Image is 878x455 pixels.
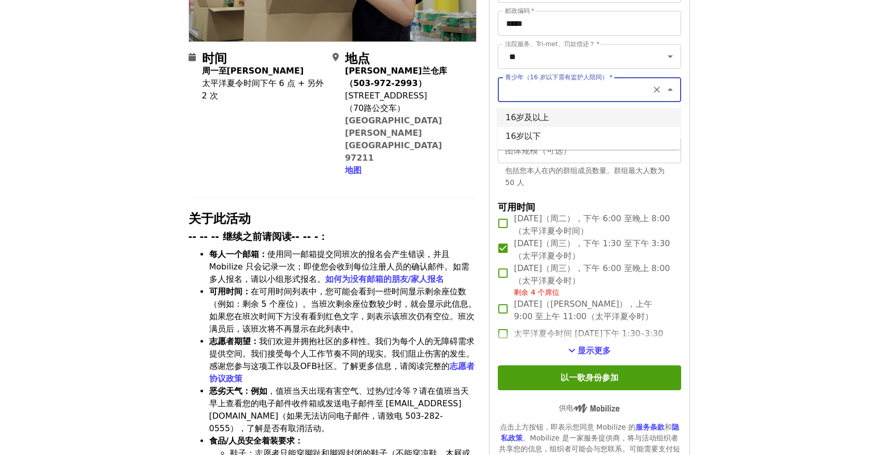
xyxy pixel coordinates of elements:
font: （70路公交车） [345,103,405,113]
i: 日历图标 [189,52,196,62]
i: 地图标记 alt 图标 [333,52,339,62]
font: [DATE]（周三），下午 1:30 至下午 3:30（太平洋夏令时） [514,238,670,261]
a: [GEOGRAPHIC_DATA][PERSON_NAME][GEOGRAPHIC_DATA] 97211 [345,116,442,163]
font: 每人一个邮箱： [209,249,267,259]
font: [PERSON_NAME]兰仓库（503-972-2993） [345,66,447,88]
font: 供电 [559,404,573,412]
font: [DATE]（周三），下午 6:00 至晚上 8:00（太平洋夏令时） [514,263,670,286]
input: 邮政编码 [498,11,681,36]
a: 如何为没有邮箱的朋友/家人报名 [325,274,444,284]
button: 查看更多时段 [568,345,611,357]
font: 食品/人员安全着装要求： [209,436,304,446]
font: 志愿者期望： [209,336,259,346]
font: 16岁以下 [506,131,541,141]
font: [DATE]（[PERSON_NAME]），上午 9:00 至上午 11:00（太平洋夏令时） [514,299,653,321]
button: Open [663,49,678,64]
font: 可用时间 [498,200,535,213]
font: 周一至[PERSON_NAME] [202,66,304,76]
font: 剩余 4 个席位 [514,288,559,296]
font: 法院服务、Tri-met、罚款偿还？ [505,40,595,48]
font: 在可用时间列表中，您可能会看到一些时间显示剩余座位数（例如：剩余 5 个座位​​）。当班次剩余座位数较少时，就会显示此信息。如果您在班次时间下方没有看到红色文字，则表示该班次仍有空位。班次满员后... [209,287,477,334]
font: 时间 [202,48,227,66]
font: 点击上方按钮，即表示您同意 Mobilize 的 [500,423,636,431]
font: 我们欢迎并拥抱社区的多样性。我们为每个人的无障碍需求提供空间。我们接受每个人工作节奏不同的现实。我们阻止伤害的发生。感谢您参与这项工作以及OFB社区。了解更多信息，请阅读完整的 [209,336,474,371]
a: 服务条款 [636,423,665,431]
font: 包括您本人在内的群组成员数量。群组最大人数为 50 人 [505,166,665,187]
font: 关于此活动 [189,208,251,226]
font: 使用同一邮箱提交同班次的报名会产生错误，并且 Mobilize 只会记录一次；即使您会收到每位注册人员的确认邮件。如需多人报名，请以小组形式报名。 [209,249,469,284]
a: 隐私政策 [501,423,679,442]
font: 太平洋夏令时间下午 6 点 + 另外 2 次 [202,78,324,101]
font: 显示更多 [578,346,611,356]
font: [STREET_ADDRESS] [345,91,427,101]
button: Close [663,82,678,97]
font: 以一歌身份参加 [560,373,618,382]
font: 地图 [345,165,362,175]
font: 太平洋夏令时间 [DATE]下午 1:30–3:30 [514,329,663,338]
button: 以一歌身份参加 [498,365,681,390]
font: 邮政编码 [505,7,530,15]
font: 和 [665,423,672,431]
font: 青少年（16 岁以下需有监护人陪同） [505,74,608,81]
font: [DATE]（周二），下午 6:00 至晚上 8:00（太平洋夏令时间） [514,214,670,236]
font: -- -- -- 继续之前请阅读-- -- -： [189,231,328,242]
font: 地点 [345,48,370,66]
img: 由 Mobilize 提供支持 [573,404,620,413]
button: 地图 [345,164,362,177]
font: 可用时间： [209,287,251,296]
font: ，值班当天出现有害空气、过热/过冷等？请在值班当天早上查看您的电子邮件收件箱或发送电子邮件至 [EMAIL_ADDRESS][DOMAIN_NAME]（如果无法访问电子邮件，请致电 503-28... [209,386,469,433]
font: 恶劣天气：例如 [209,386,267,396]
font: 16岁及以上 [506,112,549,122]
button: 清除 [650,82,664,97]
